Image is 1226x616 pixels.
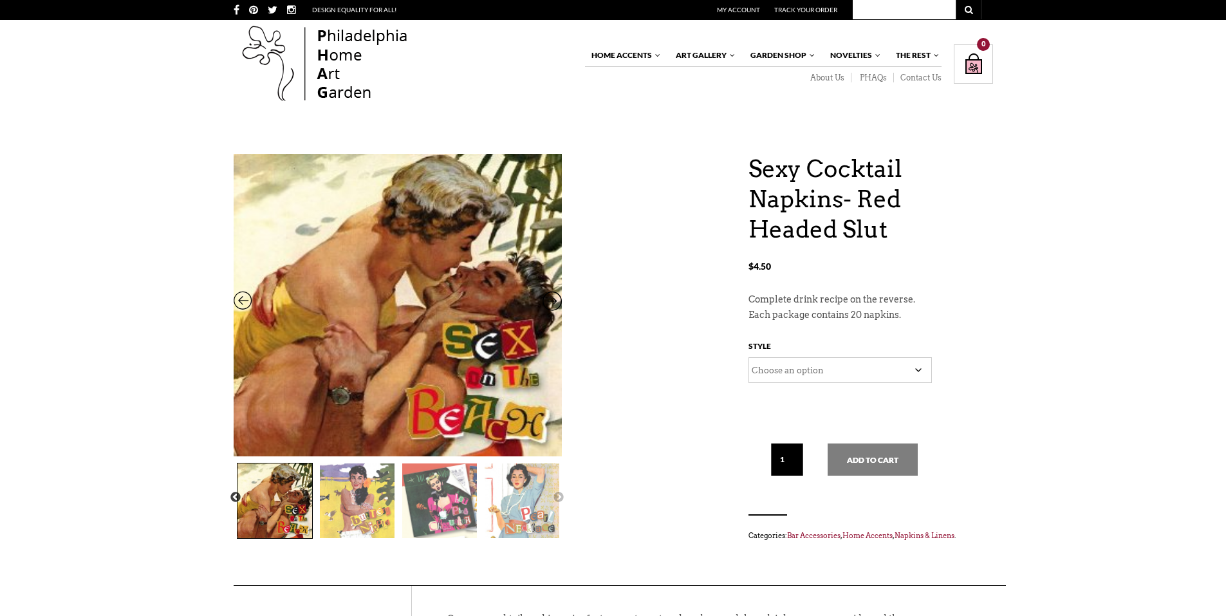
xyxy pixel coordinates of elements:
a: Napkins & Linens [895,531,954,540]
p: Complete drink recipe on the reverse. [748,292,993,308]
span: Categories: , , . [748,528,993,543]
p: Each package contains 20 napkins. [748,308,993,323]
h1: Sexy Cocktail Napkins- Red Headed Slut [748,154,993,244]
bdi: 4.50 [748,261,771,272]
input: Qty [771,443,803,476]
button: Next [552,491,565,504]
a: Art Gallery [669,44,736,66]
a: The Rest [889,44,940,66]
a: Track Your Order [774,6,837,14]
label: Style [748,339,771,357]
a: Contact Us [894,73,942,83]
a: PHAQs [851,73,894,83]
a: My Account [717,6,760,14]
button: Add to cart [828,443,918,476]
a: Home Accents [842,531,893,540]
a: Home Accents [585,44,662,66]
div: 0 [977,38,990,51]
a: Novelties [824,44,882,66]
span: $ [748,261,754,272]
button: Previous [229,491,242,504]
a: Garden Shop [744,44,816,66]
a: Bar Accessories [787,531,841,540]
a: About Us [802,73,851,83]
